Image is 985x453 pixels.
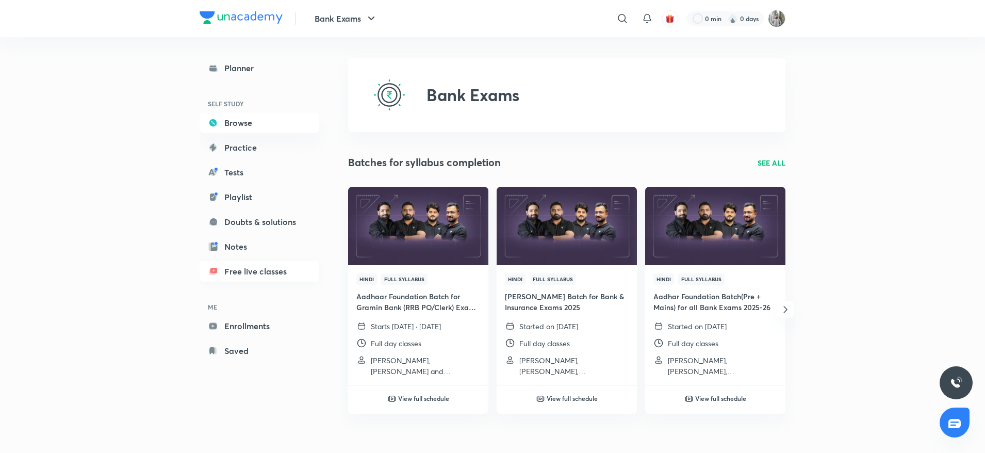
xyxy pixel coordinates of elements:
span: Hindi [356,273,377,285]
a: Company Logo [200,11,283,26]
h4: [PERSON_NAME] Batch for Bank & Insurance Exams 2025 [505,291,629,313]
h2: Batches for syllabus completion [348,155,501,170]
button: Bank Exams [308,8,384,29]
a: ThumbnailHindiFull SyllabusAadhaar Foundation Batch for Gramin Bank (RRB PO/Clerk) Exam 2025Start... [348,187,488,385]
p: Started on [DATE] [519,321,578,332]
p: Full day classes [519,338,570,349]
a: SEE ALL [758,157,785,168]
h4: Aadhar Foundation Batch(Pre + Mains) for all Bank Exams 2025-26 [653,291,777,313]
button: avatar [662,10,678,27]
img: Koushik Dhenki [768,10,785,27]
a: Tests [200,162,319,183]
img: ttu [950,377,962,389]
img: play [388,395,396,403]
img: streak [728,13,738,24]
p: Vishal Parihar, Puneet Kumar Sharma and Sumit Kumar Verma [371,355,480,377]
span: Hindi [653,273,674,285]
img: Company Logo [200,11,283,24]
p: Started on [DATE] [668,321,727,332]
h6: ME [200,298,319,316]
h6: View full schedule [547,394,598,403]
p: Abhijeet Mishra, Vishal Parihar, Puneet Kumar Sharma and 2 more [668,355,777,377]
img: Thumbnail [347,186,489,266]
a: Free live classes [200,261,319,282]
a: Doubts & solutions [200,212,319,232]
span: Full Syllabus [678,273,725,285]
p: Starts [DATE] · [DATE] [371,321,441,332]
p: Abhijeet Mishra, Vishal Parihar, Puneet Kumar Sharma and 1 more [519,355,629,377]
a: Playlist [200,187,319,207]
a: ThumbnailHindiFull Syllabus[PERSON_NAME] Batch for Bank & Insurance Exams 2025Started on [DATE]Fu... [497,187,637,385]
a: Browse [200,112,319,133]
a: Planner [200,58,319,78]
img: play [685,395,693,403]
h6: View full schedule [695,394,746,403]
h4: Aadhaar Foundation Batch for Gramin Bank (RRB PO/Clerk) Exam 2025 [356,291,480,313]
a: Saved [200,341,319,361]
a: Notes [200,236,319,257]
img: play [536,395,545,403]
h6: View full schedule [398,394,449,403]
img: Thumbnail [495,186,638,266]
p: Full day classes [668,338,718,349]
a: Practice [200,137,319,158]
span: Full Syllabus [530,273,576,285]
span: Hindi [505,273,526,285]
img: avatar [665,14,675,23]
a: ThumbnailHindiFull SyllabusAadhar Foundation Batch(Pre + Mains) for all Bank Exams 2025-26Started... [645,187,785,385]
img: Bank Exams [373,78,406,111]
img: Thumbnail [644,186,786,266]
h6: SELF STUDY [200,95,319,112]
p: Full day classes [371,338,421,349]
h2: Bank Exams [426,85,519,105]
span: Full Syllabus [381,273,428,285]
a: Enrollments [200,316,319,336]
